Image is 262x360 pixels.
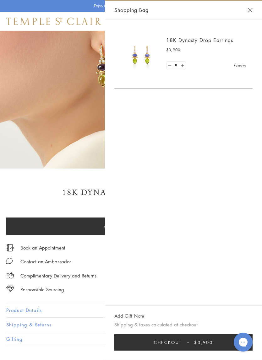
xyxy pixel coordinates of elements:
[234,62,246,69] a: Remove
[20,272,96,280] p: Complimentary Delivery and Returns
[114,312,144,320] button: Add Gift Note
[6,271,14,279] img: icon_delivery.svg
[114,321,253,329] p: Shipping & taxes calculated at checkout
[6,318,256,332] button: Shipping & Returns
[179,62,185,69] a: Set quantity to 2
[20,244,65,251] a: Book an Appointment
[20,258,71,266] div: Contact an Ambassador
[166,62,173,69] a: Set quantity to 0
[194,339,213,346] span: $3,900
[94,3,165,9] p: Enjoy Complimentary Delivery & Returns
[6,286,14,292] img: icon_sourcing.svg
[166,47,180,53] span: $3,900
[6,18,101,25] img: Temple St. Clair
[6,187,256,198] h1: 18K Dynasty Drop Earrings
[231,330,256,354] iframe: Gorgias live chat messenger
[6,244,14,251] img: icon_appointment.svg
[114,6,149,14] span: Shopping Bag
[114,334,253,351] button: Checkout $3,900
[6,332,256,346] button: Gifting
[104,223,137,229] span: Add to bag
[6,218,234,235] button: Add to bag
[248,8,253,13] button: Close Shopping Bag
[20,286,64,293] div: Responsible Sourcing
[6,258,13,264] img: MessageIcon-01_2.svg
[166,37,233,44] a: 18K Dynasty Drop Earrings
[6,303,256,317] button: Product Details
[154,339,182,346] span: Checkout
